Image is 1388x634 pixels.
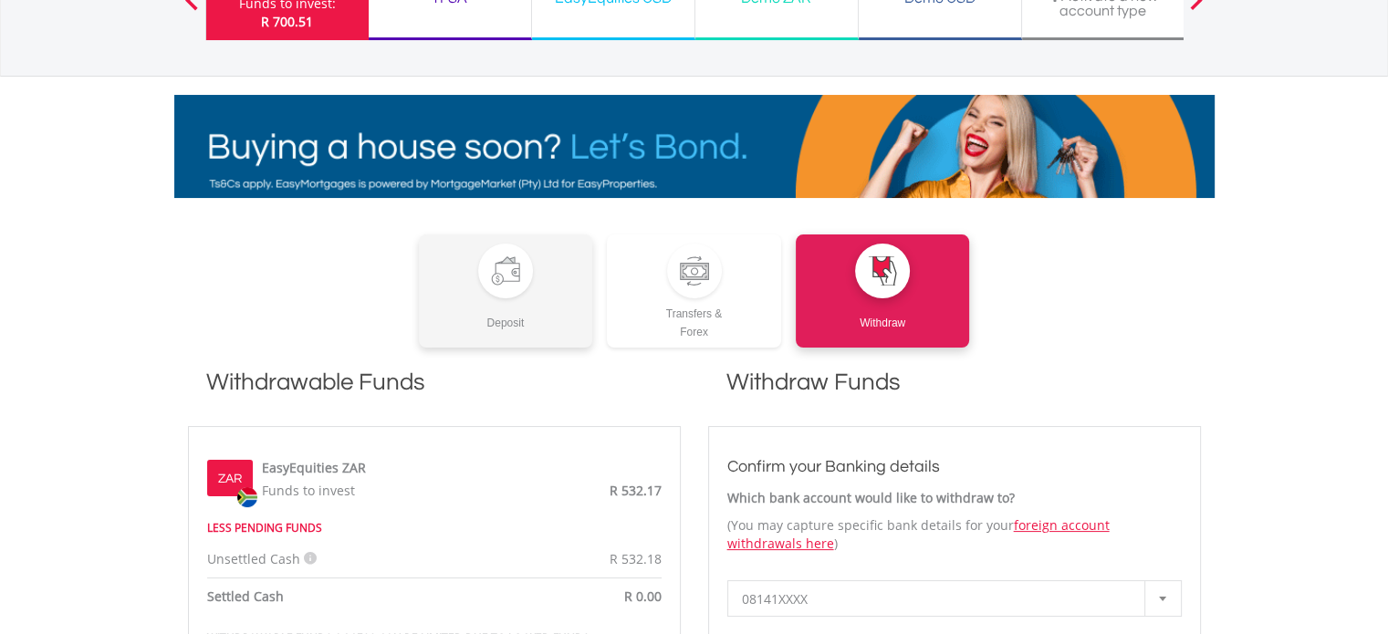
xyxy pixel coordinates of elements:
h1: Withdraw Funds [708,366,1201,417]
label: EasyEquities ZAR [262,459,366,477]
h3: Confirm your Banking details [727,454,1182,480]
strong: Which bank account would like to withdraw to? [727,489,1015,506]
a: Withdraw [796,234,970,348]
a: Deposit [419,234,593,348]
a: foreign account withdrawals here [727,516,1110,552]
span: R 700.51 [261,13,313,30]
label: ZAR [218,470,242,488]
span: Funds to invest [262,482,355,499]
p: (You may capture specific bank details for your ) [727,516,1182,553]
span: R 532.18 [610,550,662,567]
strong: LESS PENDING FUNDS [207,520,322,535]
span: 08141XXXX [742,581,1140,618]
strong: Settled Cash [207,587,284,605]
div: Withdraw [796,298,970,332]
div: Transfers & Forex [607,298,781,341]
h1: Withdrawable Funds [188,366,681,417]
span: R 532.17 [610,482,662,499]
img: zar.png [237,487,257,507]
img: EasyMortage Promotion Banner [174,95,1215,198]
span: R 0.00 [624,587,662,605]
div: Deposit [419,298,593,332]
span: Unsettled Cash [207,550,300,567]
a: Transfers &Forex [607,234,781,348]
